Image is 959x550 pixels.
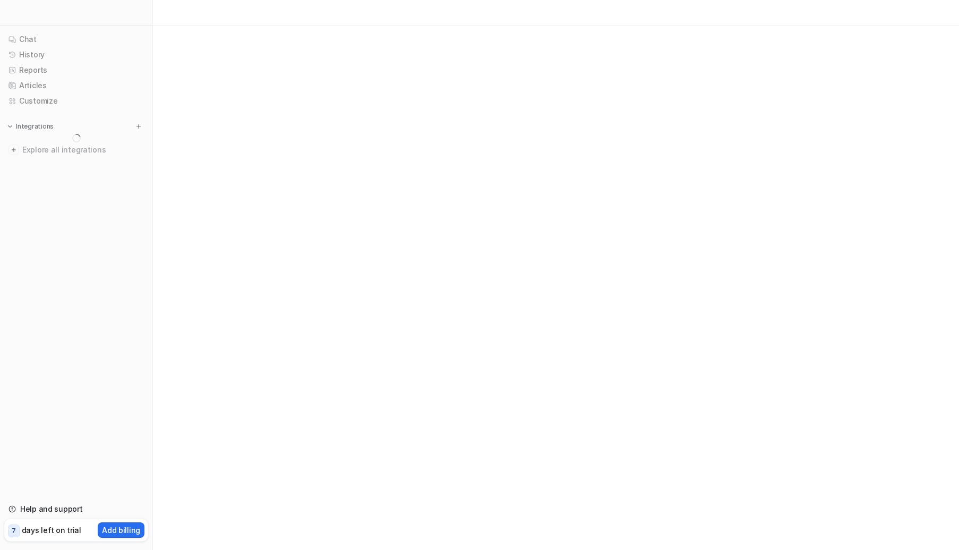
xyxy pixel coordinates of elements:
p: Integrations [16,122,54,131]
span: Explore all integrations [22,141,144,158]
a: Explore all integrations [4,142,148,157]
a: History [4,47,148,62]
p: Add billing [102,524,140,536]
p: 7 [12,526,16,536]
button: Integrations [4,121,57,132]
img: expand menu [6,123,14,130]
a: Reports [4,63,148,78]
a: Help and support [4,502,148,517]
img: explore all integrations [8,145,19,155]
button: Add billing [98,522,144,538]
a: Articles [4,78,148,93]
img: menu_add.svg [135,123,142,130]
a: Customize [4,94,148,108]
p: days left on trial [22,524,81,536]
a: Chat [4,32,148,47]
